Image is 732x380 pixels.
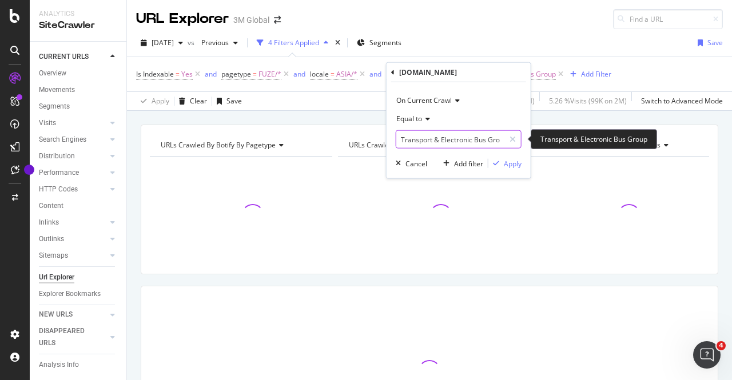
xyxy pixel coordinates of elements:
button: Clear [174,92,207,110]
span: Previous [197,38,229,47]
div: Content [39,200,63,212]
iframe: Intercom live chat [693,341,721,369]
div: Save [226,96,242,106]
a: HTTP Codes [39,183,107,195]
button: and [293,69,305,79]
div: Explorer Bookmarks [39,288,101,300]
a: Outlinks [39,233,107,245]
button: Segments [352,34,406,52]
a: Movements [39,84,118,96]
div: Sitemaps [39,250,68,262]
h4: URLs Crawled By Botify By pagetype [158,136,322,154]
div: Clear [190,96,207,106]
div: Movements [39,84,75,96]
a: Analysis Info [39,359,118,371]
div: Segments [39,101,70,113]
span: = [253,69,257,79]
div: Analytics [39,9,117,19]
a: Distribution [39,150,107,162]
div: Visits [39,117,56,129]
span: ASIA/* [336,66,357,82]
div: arrow-right-arrow-left [274,16,281,24]
a: DISAPPEARED URLS [39,325,107,349]
span: Is Indexable [136,69,174,79]
span: Segments [369,38,401,47]
div: Switch to Advanced Mode [641,96,723,106]
button: Save [212,92,242,110]
span: locale [310,69,329,79]
span: On Current Crawl [396,95,452,105]
div: Overview [39,67,66,79]
div: NEW URLS [39,309,73,321]
a: Content [39,200,118,212]
div: Tooltip anchor [24,165,34,175]
div: SiteCrawler [39,19,117,32]
span: pagetype [221,69,251,79]
span: FUZE/* [258,66,281,82]
div: Cancel [405,158,427,168]
a: CURRENT URLS [39,51,107,63]
a: Segments [39,101,118,113]
span: = [176,69,180,79]
span: 4 [717,341,726,350]
span: URLs Crawled By Botify By pagetype [161,140,276,150]
div: CURRENT URLS [39,51,89,63]
button: Save [693,34,723,52]
a: Performance [39,167,107,179]
a: NEW URLS [39,309,107,321]
button: Add filter [439,158,483,169]
a: Visits [39,117,107,129]
button: Apply [136,92,169,110]
div: 5.26 % Visits ( 99K on 2M ) [549,96,627,106]
button: 4 Filters Applied [252,34,333,52]
div: DISAPPEARED URLS [39,325,97,349]
div: Distribution [39,150,75,162]
button: and [205,69,217,79]
span: URLs Crawled By Botify By locale [349,140,455,150]
button: Cancel [391,158,427,169]
button: and [369,69,381,79]
div: Inlinks [39,217,59,229]
span: vs [188,38,197,47]
a: Search Engines [39,134,107,146]
div: Search Engines [39,134,86,146]
div: Add filter [454,158,483,168]
span: Yes [181,66,193,82]
span: URLs Crawled By Botify By parameters [538,140,661,150]
div: Outlinks [39,233,64,245]
div: Save [707,38,723,47]
div: Add Filter [581,69,611,79]
div: Apply [152,96,169,106]
span: Equal to [396,114,422,123]
h4: URLs Crawled By Botify By locale [347,136,510,154]
div: [DOMAIN_NAME] [399,67,457,77]
div: Apply [504,158,522,168]
div: Url Explorer [39,271,74,283]
a: Sitemaps [39,250,107,262]
div: times [333,37,343,49]
button: Add Filter [566,67,611,81]
span: = [331,69,335,79]
button: Switch to Advanced Mode [636,92,723,110]
div: Analysis Info [39,359,79,371]
button: Apply [488,158,522,169]
button: [DATE] [136,34,188,52]
div: 4 Filters Applied [268,38,319,47]
a: Url Explorer [39,271,118,283]
div: URL Explorer [136,9,229,29]
input: Find a URL [613,9,723,29]
span: 2025 Aug. 31st [152,38,174,47]
button: Previous [197,34,242,52]
div: 3M Global [233,14,269,26]
div: HTTP Codes [39,183,78,195]
a: Inlinks [39,217,107,229]
a: Overview [39,67,118,79]
div: Performance [39,167,79,179]
a: Explorer Bookmarks [39,288,118,300]
div: Transport & Electronic Bus Group [531,129,657,149]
